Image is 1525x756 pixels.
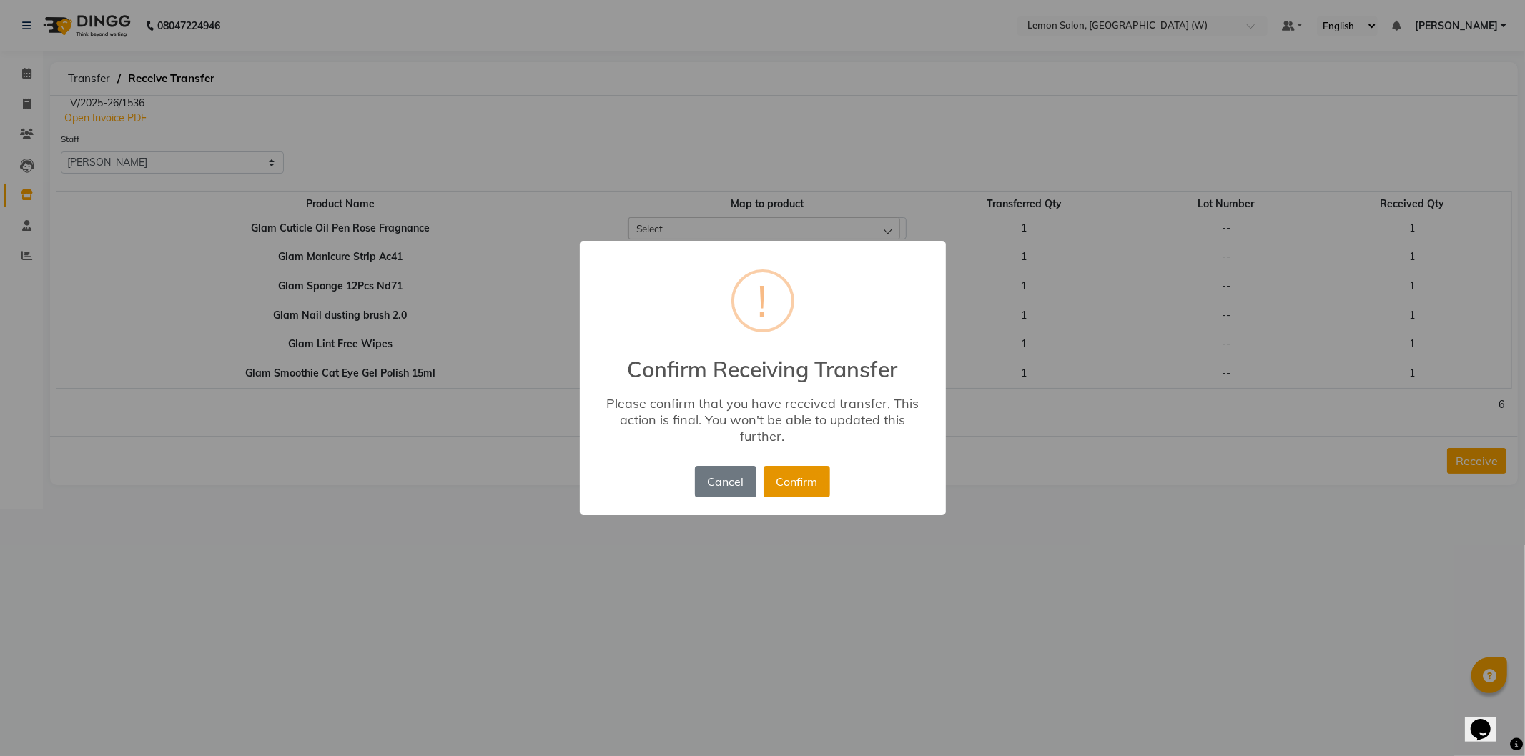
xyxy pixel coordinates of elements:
button: Confirm [764,466,830,497]
h2: Confirm Receiving Transfer [580,339,946,382]
div: Please confirm that you have received transfer, This action is final. You won't be able to update... [600,395,924,444]
iframe: chat widget [1465,699,1511,742]
div: ! [758,272,768,329]
button: Cancel [695,466,756,497]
